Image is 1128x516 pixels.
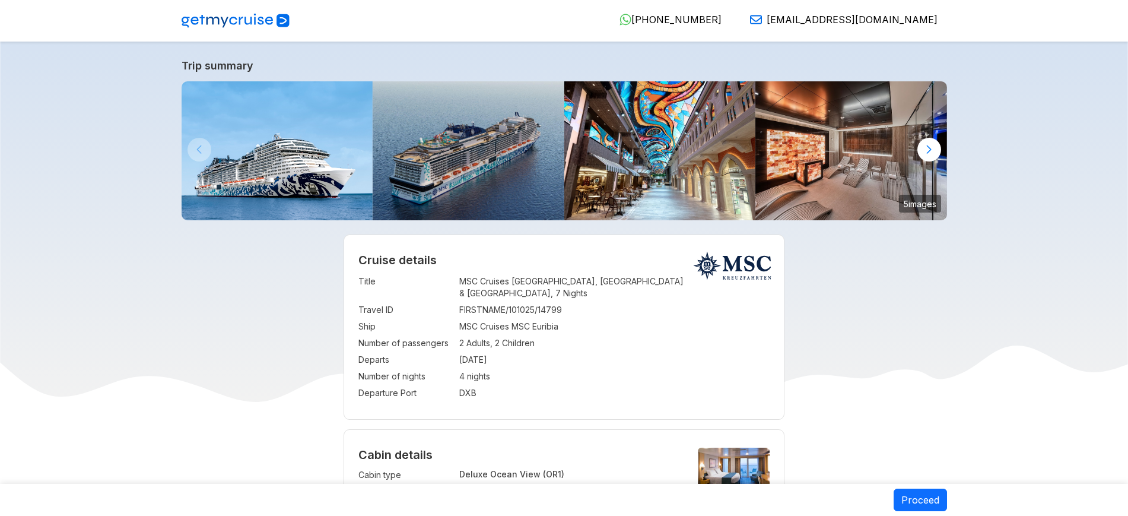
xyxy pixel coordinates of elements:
img: Email [750,14,762,26]
td: Departure Port [358,385,453,401]
span: (OR1) [543,469,564,479]
td: 4 nights [459,368,770,385]
td: Ship [358,318,453,335]
td: : [453,352,459,368]
td: Departs [358,352,453,368]
td: : [453,483,459,500]
p: Deluxe Ocean View [459,469,678,479]
img: WhatsApp [619,14,631,26]
h2: Cruise details [358,253,770,267]
span: [EMAIL_ADDRESS][DOMAIN_NAME] [767,14,938,26]
td: DXB [459,385,770,401]
h4: Cabin details [358,448,770,462]
td: MSC Cruises [GEOGRAPHIC_DATA], [GEOGRAPHIC_DATA] & [GEOGRAPHIC_DATA], 7 Nights [459,273,770,302]
td: : [453,302,459,318]
td: Room No [358,483,453,500]
img: msc-euribia-msc-aurea-spa.jpg [755,81,947,220]
td: : [453,318,459,335]
td: : [453,385,459,401]
a: Trip summary [182,59,947,72]
td: 5086 [459,483,678,500]
td: Title [358,273,453,302]
td: : [453,467,459,483]
img: 3.-MSC-EURIBIA.jpg [182,81,373,220]
small: 5 images [899,195,941,213]
td: FIRSTNAME/101025/14799 [459,302,770,318]
img: msc-euribia-galleria.jpg [564,81,756,220]
a: [EMAIL_ADDRESS][DOMAIN_NAME] [741,14,938,26]
td: : [453,368,459,385]
td: MSC Cruises MSC Euribia [459,318,770,335]
td: 2 Adults, 2 Children [459,335,770,352]
img: b9ac817bb67756416f3ab6da6968c64a.jpeg [373,81,564,220]
td: : [453,335,459,352]
td: [DATE] [459,352,770,368]
td: Cabin type [358,467,453,483]
td: Number of nights [358,368,453,385]
a: [PHONE_NUMBER] [610,14,722,26]
td: Number of passengers [358,335,453,352]
td: Travel ID [358,302,453,318]
td: : [453,273,459,302]
span: [PHONE_NUMBER] [631,14,722,26]
button: Proceed [894,489,947,511]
